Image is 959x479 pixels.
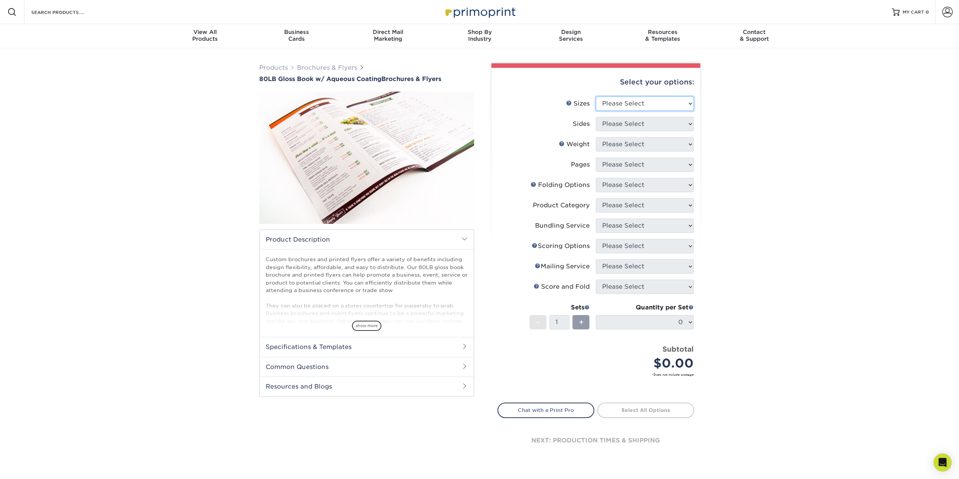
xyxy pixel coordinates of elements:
h2: Resources and Blogs [260,376,474,396]
span: MY CART [902,9,924,15]
a: Select All Options [597,402,694,418]
p: Custom brochures and printed flyers offer a variety of benefits including design flexibility, aff... [266,256,468,363]
div: Sizes [566,99,590,108]
div: $0.00 [601,354,694,372]
a: Brochures & Flyers [297,64,357,71]
div: & Support [708,29,800,42]
h2: Common Questions [260,357,474,376]
div: Bundling Service [535,221,590,230]
span: + [578,317,583,328]
a: Shop ByIndustry [434,24,525,48]
span: - [536,317,540,328]
h2: Specifications & Templates [260,337,474,357]
a: DesignServices [525,24,617,48]
input: SEARCH PRODUCTS..... [31,8,104,17]
span: Direct Mail [342,29,434,35]
div: Folding Options [531,181,590,190]
span: Contact [708,29,800,35]
div: Products [159,29,251,42]
div: Marketing [342,29,434,42]
div: & Templates [617,29,708,42]
div: Select your options: [497,68,694,96]
div: Weight [559,140,590,149]
div: Open Intercom Messenger [933,453,951,471]
div: Industry [434,29,525,42]
div: Quantity per Set [596,303,694,312]
a: BusinessCards [251,24,342,48]
span: show more [352,321,381,331]
div: Sets [529,303,590,312]
a: View AllProducts [159,24,251,48]
h1: Brochures & Flyers [259,75,474,83]
small: *Does not include postage [503,372,694,377]
a: Products [259,64,288,71]
img: 80LB Gloss Book<br/>w/ Aqueous Coating 01 [259,83,474,232]
span: Design [525,29,617,35]
a: Contact& Support [708,24,800,48]
img: Primoprint [442,4,517,20]
span: 0 [925,9,929,15]
div: next: production times & shipping [497,418,694,463]
a: Direct MailMarketing [342,24,434,48]
span: Shop By [434,29,525,35]
span: View All [159,29,251,35]
div: Scoring Options [532,242,590,251]
div: Product Category [533,201,590,210]
span: 80LB Gloss Book w/ Aqueous Coating [259,75,381,83]
a: Chat with a Print Pro [497,402,594,418]
div: Pages [571,160,590,169]
div: Sides [573,119,590,129]
div: Cards [251,29,342,42]
div: Mailing Service [535,262,590,271]
div: Score and Fold [534,282,590,291]
div: Services [525,29,617,42]
span: Business [251,29,342,35]
strong: Subtotal [662,345,694,353]
h2: Product Description [260,230,474,249]
span: Resources [617,29,708,35]
a: 80LB Gloss Book w/ Aqueous CoatingBrochures & Flyers [259,75,474,83]
a: Resources& Templates [617,24,708,48]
